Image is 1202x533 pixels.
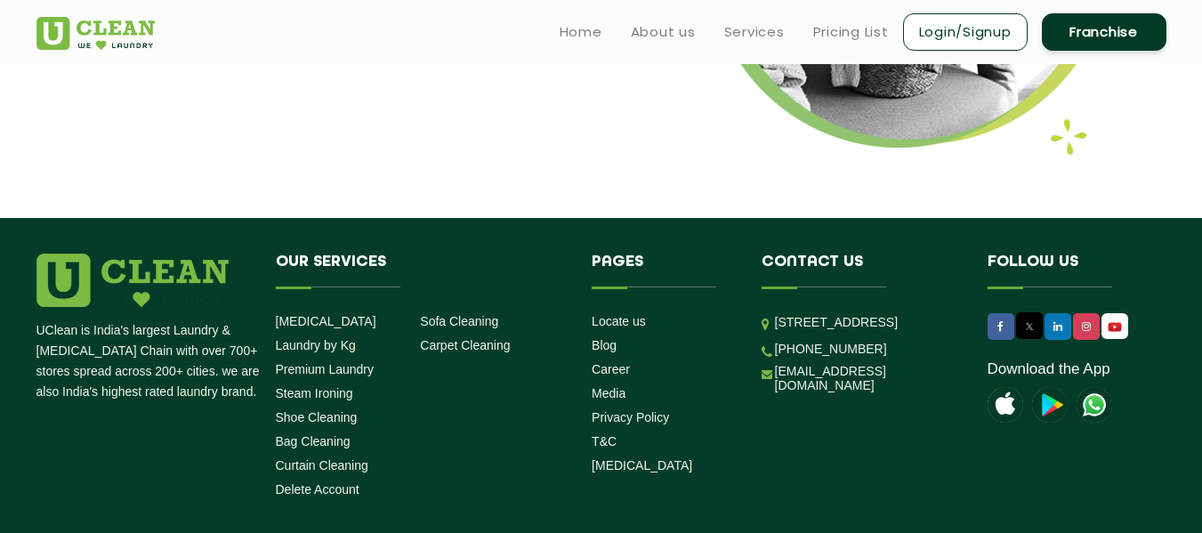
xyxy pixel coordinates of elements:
a: T&C [592,434,617,448]
a: Login/Signup [903,13,1028,51]
a: Carpet Cleaning [420,338,510,352]
a: Blog [592,338,617,352]
a: Shoe Cleaning [276,410,358,424]
a: Home [560,21,602,43]
a: Curtain Cleaning [276,458,368,472]
a: Laundry by Kg [276,338,356,352]
a: Franchise [1042,13,1166,51]
a: Services [724,21,785,43]
img: playstoreicon.png [1032,387,1068,423]
a: Bag Cleaning [276,434,351,448]
a: [EMAIL_ADDRESS][DOMAIN_NAME] [775,364,961,392]
a: [MEDICAL_DATA] [276,314,376,328]
img: UClean Laundry and Dry Cleaning [1103,318,1126,336]
a: Locate us [592,314,646,328]
a: Premium Laundry [276,362,375,376]
h4: Follow us [988,254,1144,287]
a: Steam Ironing [276,386,353,400]
h4: Pages [592,254,735,287]
a: Media [592,386,625,400]
img: apple-icon.png [988,387,1023,423]
h4: Our Services [276,254,566,287]
h4: Contact us [762,254,961,287]
a: Career [592,362,630,376]
a: [MEDICAL_DATA] [592,458,692,472]
a: Privacy Policy [592,410,669,424]
p: UClean is India's largest Laundry & [MEDICAL_DATA] Chain with over 700+ stores spread across 200+... [36,320,262,402]
a: Download the App [988,360,1110,378]
a: Delete Account [276,482,359,497]
img: logo.png [36,254,229,307]
img: UClean Laundry and Dry Cleaning [1077,387,1112,423]
a: About us [631,21,696,43]
a: Pricing List [813,21,889,43]
p: [STREET_ADDRESS] [775,312,961,333]
a: Sofa Cleaning [420,314,498,328]
a: [PHONE_NUMBER] [775,342,887,356]
img: UClean Laundry and Dry Cleaning [36,17,155,50]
